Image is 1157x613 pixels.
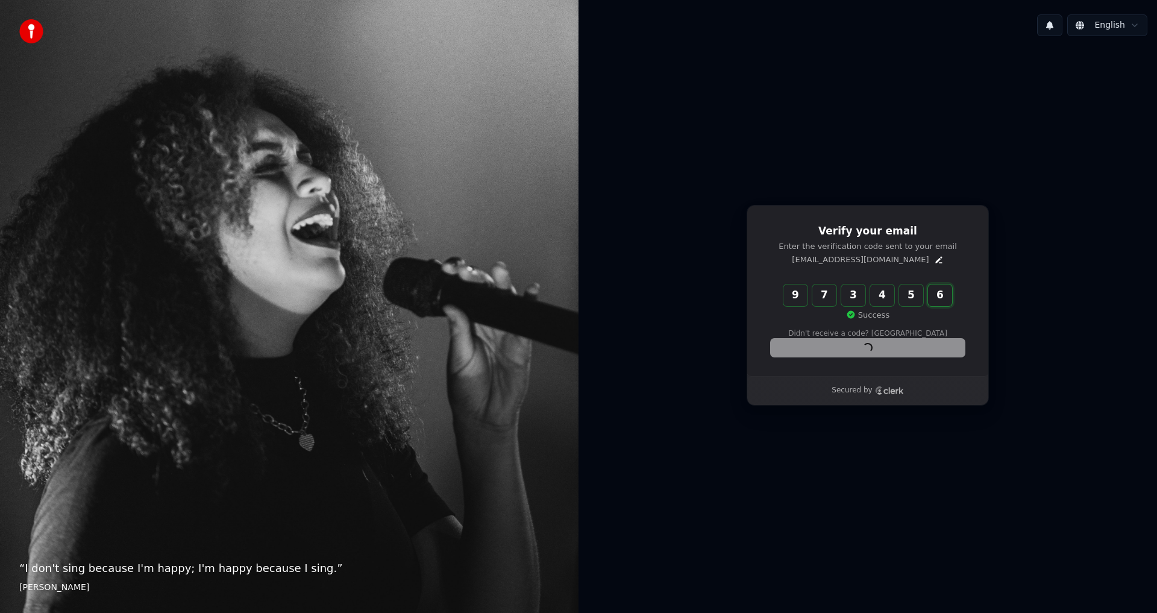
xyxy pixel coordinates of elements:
[846,310,889,321] p: Success
[19,560,559,577] p: “ I don't sing because I'm happy; I'm happy because I sing. ”
[19,19,43,43] img: youka
[875,386,904,395] a: Clerk logo
[19,582,559,594] footer: [PERSON_NAME]
[792,254,929,265] p: [EMAIL_ADDRESS][DOMAIN_NAME]
[771,224,965,239] h1: Verify your email
[783,284,976,306] input: Enter verification code
[934,255,944,265] button: Edit
[832,386,872,395] p: Secured by
[771,241,965,252] p: Enter the verification code sent to your email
